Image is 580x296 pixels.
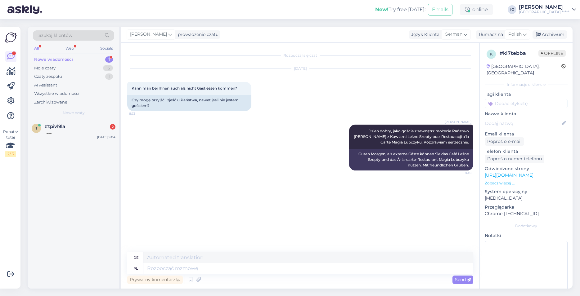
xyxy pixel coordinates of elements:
div: online [460,4,493,15]
div: Nowe wiadomości [34,56,73,63]
span: [PERSON_NAME] [445,120,471,124]
div: de [133,252,138,263]
div: pl [133,263,138,274]
button: Emails [428,4,452,15]
div: Czy mogę przyjść i zjeść u Państwa, nawet jeśli nie jestem gościem? [127,95,251,111]
div: Poproś o numer telefonu [485,155,544,163]
div: 2 [110,124,115,130]
span: k [490,52,493,56]
span: 8:23 [129,111,152,116]
div: Język Klienta [409,31,439,38]
div: [PERSON_NAME] [519,5,569,10]
div: 2 / 3 [5,151,16,157]
div: Guten Morgen, als externe Gäste können Sie das Café Leśne Szepty und das À-la-carte-Restaurant Ma... [349,149,473,170]
div: Zarchiwizowane [34,99,67,105]
span: Kann man bei Ihnen auch als nicht Gast essen kommen? [132,86,237,91]
div: Prywatny komentarz [127,276,183,284]
div: 15 [103,65,113,71]
div: Popatrz tutaj [5,129,16,157]
span: Nowe czaty [63,110,85,116]
div: AI Assistant [34,82,57,88]
div: prowadzenie czatu [175,31,218,38]
p: Chrome [TECHNICAL_ID] [485,210,568,217]
span: [PERSON_NAME] [130,31,167,38]
span: 8:49 [448,171,471,175]
span: Dzień dobry, jako goście z zewnątrz możecie Państwo [PERSON_NAME] z Kawiarni Leśne Szepty oraz Re... [354,129,470,144]
a: [PERSON_NAME][GEOGRAPHIC_DATA] ***** [519,5,576,15]
span: t [35,126,38,130]
input: Dodaj nazwę [485,120,560,127]
p: Telefon klienta [485,148,568,155]
div: Informacje o kliencie [485,82,568,87]
p: Przeglądarka [485,204,568,210]
span: #tpivl9la [45,124,65,129]
span: Szukaj klientów [38,32,72,39]
p: Tagi klienta [485,91,568,98]
p: Odwiedzone strony [485,166,568,172]
div: Archiwum [533,30,567,39]
div: Try free [DATE]: [375,6,425,13]
div: 1 [105,56,113,63]
span: Send [455,277,471,282]
div: [DATE] [127,66,473,71]
div: Web [64,44,75,52]
span: Polish [508,31,522,38]
div: # kl7tebba [500,50,538,57]
div: Moje czaty [34,65,56,71]
span: German [445,31,462,38]
div: Rozpoczął się czat [127,53,473,58]
div: IG [508,5,516,14]
p: Email klienta [485,131,568,137]
b: New! [375,7,389,12]
div: Dodatkowy [485,223,568,229]
div: Czaty zespołu [34,73,62,80]
div: [GEOGRAPHIC_DATA], [GEOGRAPHIC_DATA] [487,63,561,76]
a: [URL][DOMAIN_NAME] [485,172,533,178]
div: Socials [99,44,114,52]
div: Wszystkie wiadomości [34,91,79,97]
p: System operacyjny [485,188,568,195]
p: Zobacz więcej ... [485,180,568,186]
div: [DATE] 9:04 [97,135,115,139]
div: All [33,44,40,52]
p: Nazwa klienta [485,111,568,117]
p: [MEDICAL_DATA] [485,195,568,201]
span: Offline [538,50,566,57]
input: Dodać etykietę [485,99,568,108]
div: Poproś o e-mail [485,137,524,146]
img: Askly Logo [5,32,17,43]
p: Notatki [485,232,568,239]
div: 1 [105,73,113,80]
div: Tłumacz na [476,31,503,38]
